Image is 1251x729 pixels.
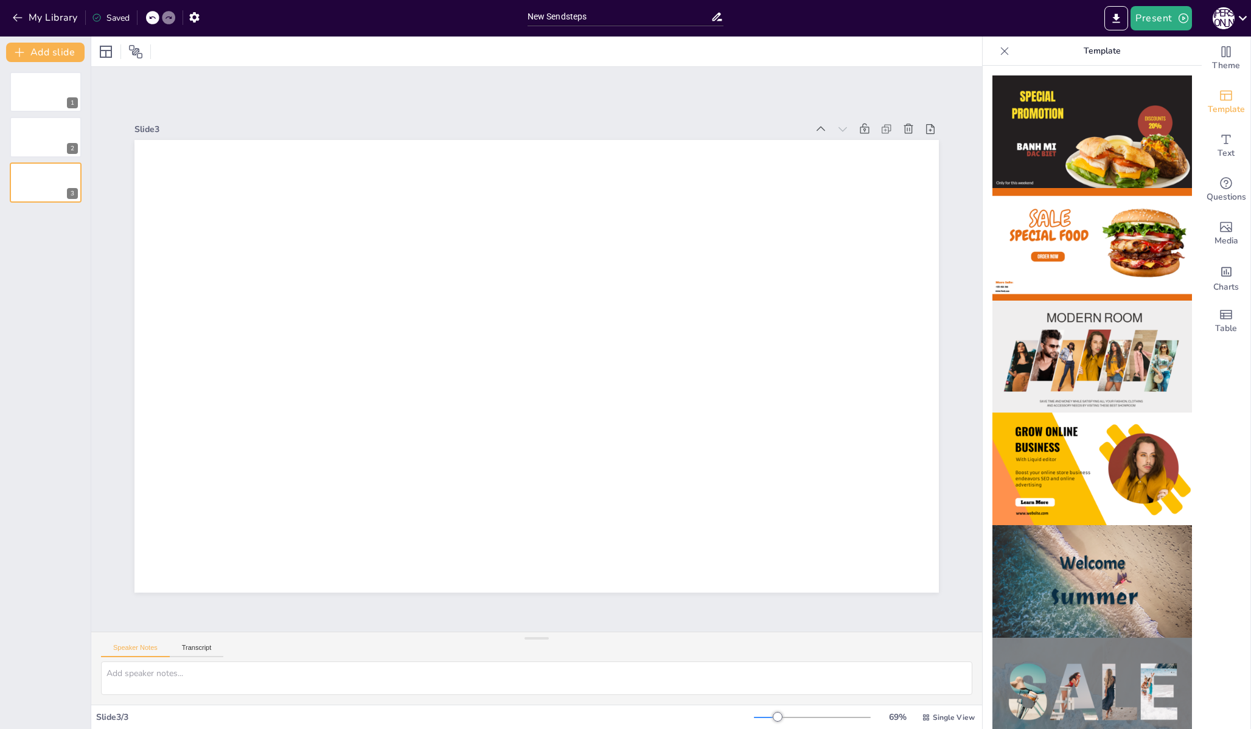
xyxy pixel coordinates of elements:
p: Template [1014,37,1190,66]
span: Table [1215,322,1237,335]
div: Add ready made slides [1202,80,1250,124]
span: Media [1214,234,1238,248]
div: Add images, graphics, shapes or video [1202,212,1250,256]
img: thumb-3.png [992,301,1192,413]
img: thumb-2.png [992,188,1192,301]
input: Insert title [528,8,711,26]
button: Add slide [6,43,85,62]
div: Slide 3 [134,124,807,135]
div: 2 [10,117,82,157]
span: Text [1218,147,1235,160]
div: Add charts and graphs [1202,256,1250,299]
button: Export to PowerPoint [1104,6,1128,30]
div: 1 [67,97,78,108]
div: 69 % [883,711,912,723]
span: Position [128,44,143,59]
div: 3 [67,188,78,199]
button: Speaker Notes [101,644,170,657]
button: Transcript [170,644,224,657]
img: thumb-4.png [992,413,1192,525]
img: thumb-1.png [992,75,1192,188]
button: Present [1131,6,1191,30]
span: Charts [1213,281,1239,294]
div: Layout [96,42,116,61]
div: Change the overall theme [1202,37,1250,80]
span: Questions [1207,190,1246,204]
div: Add a table [1202,299,1250,343]
div: Get real-time input from your audience [1202,168,1250,212]
div: Saved [92,12,130,24]
div: 3 [10,162,82,203]
div: 2 [67,143,78,154]
div: Slide 3 / 3 [96,711,754,723]
div: П [PERSON_NAME] [1213,7,1235,29]
button: П [PERSON_NAME] [1213,6,1235,30]
img: thumb-5.png [992,525,1192,638]
div: 1 [10,72,82,112]
button: My Library [9,8,83,27]
span: Template [1208,103,1245,116]
span: Single View [933,713,975,722]
span: Theme [1212,59,1240,72]
div: Add text boxes [1202,124,1250,168]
